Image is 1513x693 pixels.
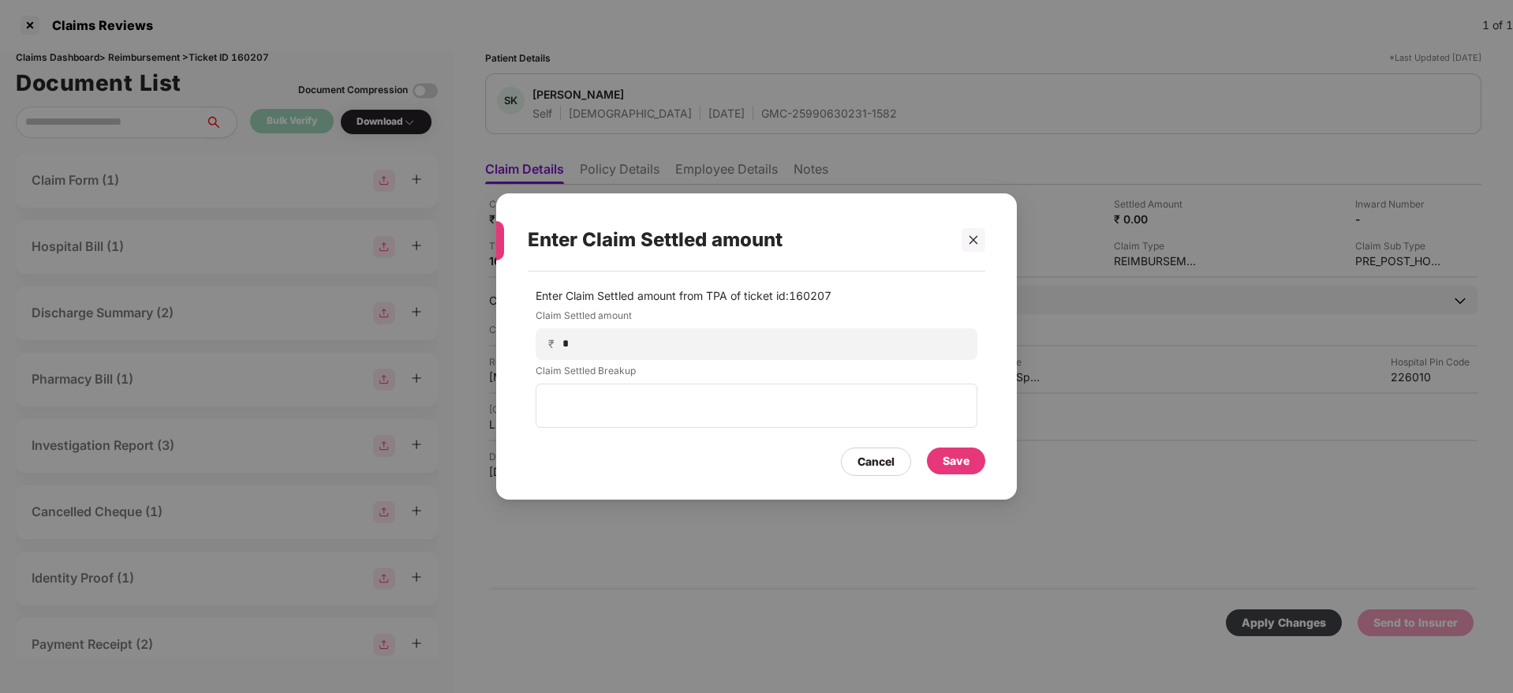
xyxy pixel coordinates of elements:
[857,453,895,470] div: Cancel
[968,234,979,245] span: close
[943,452,969,470] div: Save
[536,364,977,384] label: Claim Settled Breakup
[536,309,977,328] label: Claim Settled amount
[548,336,561,351] span: ₹
[528,209,947,271] div: Enter Claim Settled amount
[536,287,977,305] p: Enter Claim Settled amount from TPA of ticket id: 160207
